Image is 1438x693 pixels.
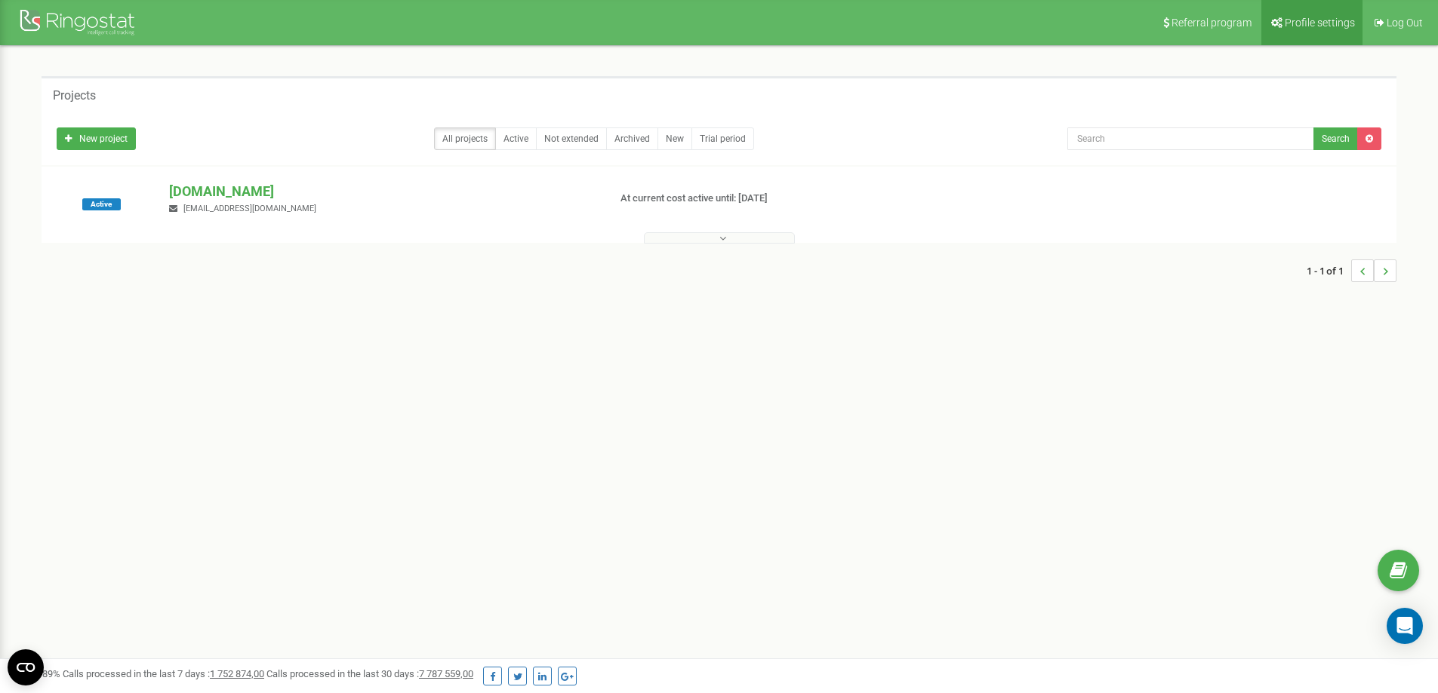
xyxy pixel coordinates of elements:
[8,649,44,685] button: Open CMP widget
[1067,127,1314,150] input: Search
[210,668,264,679] u: 1 752 874,00
[1307,244,1396,297] nav: ...
[691,127,754,150] a: Trial period
[63,668,264,679] span: Calls processed in the last 7 days :
[1307,259,1351,282] span: 1 - 1 of 1
[1387,608,1423,644] div: Open Intercom Messenger
[620,192,935,206] p: At current cost active until: [DATE]
[495,127,537,150] a: Active
[169,182,596,201] p: [DOMAIN_NAME]
[1172,17,1252,29] span: Referral program
[657,127,692,150] a: New
[606,127,658,150] a: Archived
[266,668,473,679] span: Calls processed in the last 30 days :
[183,204,316,213] span: [EMAIL_ADDRESS][DOMAIN_NAME]
[1285,17,1355,29] span: Profile settings
[1387,17,1423,29] span: Log Out
[434,127,496,150] a: All projects
[536,127,607,150] a: Not extended
[1313,127,1358,150] button: Search
[82,198,121,210] span: Active
[419,668,473,679] u: 7 787 559,00
[57,127,136,150] a: New project
[53,89,96,103] h5: Projects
